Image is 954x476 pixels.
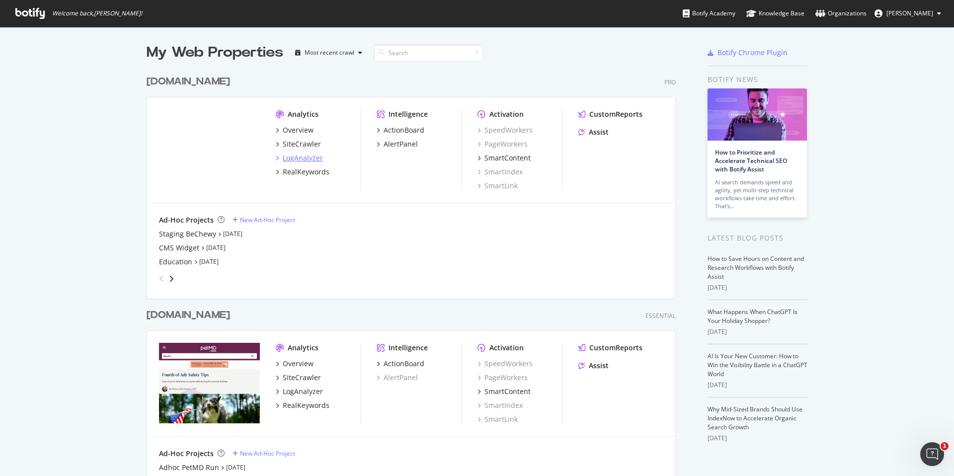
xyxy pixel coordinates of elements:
a: Overview [276,359,314,369]
a: Education [159,257,192,267]
a: [DATE] [206,243,226,252]
div: SmartLink [477,414,518,424]
div: Activation [489,343,524,353]
div: Organizations [815,8,867,18]
div: Ad-Hoc Projects [159,215,214,225]
div: SiteCrawler [283,139,321,149]
img: www.petmd.com [159,343,260,423]
a: What Happens When ChatGPT Is Your Holiday Shopper? [708,308,797,325]
span: Steve Valenza [886,9,933,17]
div: AI search demands speed and agility, yet multi-step technical workflows take time and effort. Tha... [715,178,799,210]
div: angle-left [155,271,168,287]
a: CustomReports [578,109,642,119]
a: SiteCrawler [276,139,321,149]
a: CMS Widget [159,243,199,253]
div: ActionBoard [384,359,424,369]
a: SmartContent [477,153,531,163]
a: How to Save Hours on Content and Research Workflows with Botify Assist [708,254,804,281]
div: AlertPanel [384,139,418,149]
a: [DATE] [199,257,219,266]
div: Botify Chrome Plugin [717,48,788,58]
a: SmartIndex [477,167,523,177]
div: Assist [589,361,609,371]
a: SmartLink [477,181,518,191]
a: New Ad-Hoc Project [233,449,295,458]
a: SmartIndex [477,400,523,410]
a: AlertPanel [377,373,418,383]
a: New Ad-Hoc Project [233,216,295,224]
div: [DOMAIN_NAME] [147,308,230,322]
div: RealKeywords [283,400,329,410]
a: LogAnalyzer [276,387,323,397]
div: CustomReports [589,343,642,353]
div: Botify Academy [683,8,735,18]
a: ActionBoard [377,359,424,369]
iframe: Intercom live chat [920,442,944,466]
div: LogAnalyzer [283,153,323,163]
a: AI Is Your New Customer: How to Win the Visibility Battle in a ChatGPT World [708,352,807,378]
a: ActionBoard [377,125,424,135]
div: Botify news [708,74,807,85]
a: [DATE] [223,230,242,238]
div: LogAnalyzer [283,387,323,397]
div: [DATE] [708,381,807,390]
a: [DOMAIN_NAME] [147,75,234,89]
button: [PERSON_NAME] [867,5,949,21]
a: Adhoc PetMD Run [159,463,219,473]
div: [DATE] [708,434,807,443]
img: www.chewy.com [159,109,260,190]
div: My Web Properties [147,43,283,63]
div: Assist [589,127,609,137]
div: Overview [283,125,314,135]
div: Ad-Hoc Projects [159,449,214,459]
a: RealKeywords [276,400,329,410]
div: angle-right [168,274,175,284]
div: Knowledge Base [746,8,804,18]
a: Why Mid-Sized Brands Should Use IndexNow to Accelerate Organic Search Growth [708,405,802,431]
a: SpeedWorkers [477,125,533,135]
a: Overview [276,125,314,135]
a: AlertPanel [377,139,418,149]
div: New Ad-Hoc Project [240,449,295,458]
a: Assist [578,127,609,137]
a: Botify Chrome Plugin [708,48,788,58]
div: Intelligence [389,343,428,353]
a: [DATE] [226,463,245,472]
span: 1 [941,442,949,450]
div: RealKeywords [283,167,329,177]
div: Overview [283,359,314,369]
a: Staging BeChewy [159,229,216,239]
div: [DOMAIN_NAME] [147,75,230,89]
div: Intelligence [389,109,428,119]
a: [DOMAIN_NAME] [147,308,234,322]
div: [DATE] [708,283,807,292]
a: LogAnalyzer [276,153,323,163]
div: Analytics [288,109,318,119]
div: [DATE] [708,327,807,336]
div: New Ad-Hoc Project [240,216,295,224]
input: Search [374,44,483,62]
a: Assist [578,361,609,371]
div: ActionBoard [384,125,424,135]
div: Most recent crawl [305,50,354,56]
a: SpeedWorkers [477,359,533,369]
div: SmartContent [484,153,531,163]
a: How to Prioritize and Accelerate Technical SEO with Botify Assist [715,148,787,173]
div: Pro [664,78,676,86]
div: SiteCrawler [283,373,321,383]
a: PageWorkers [477,139,528,149]
button: Most recent crawl [291,45,366,61]
a: SmartContent [477,387,531,397]
span: Welcome back, [PERSON_NAME] ! [52,9,142,17]
div: Latest Blog Posts [708,233,807,243]
div: Analytics [288,343,318,353]
div: PageWorkers [477,373,528,383]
